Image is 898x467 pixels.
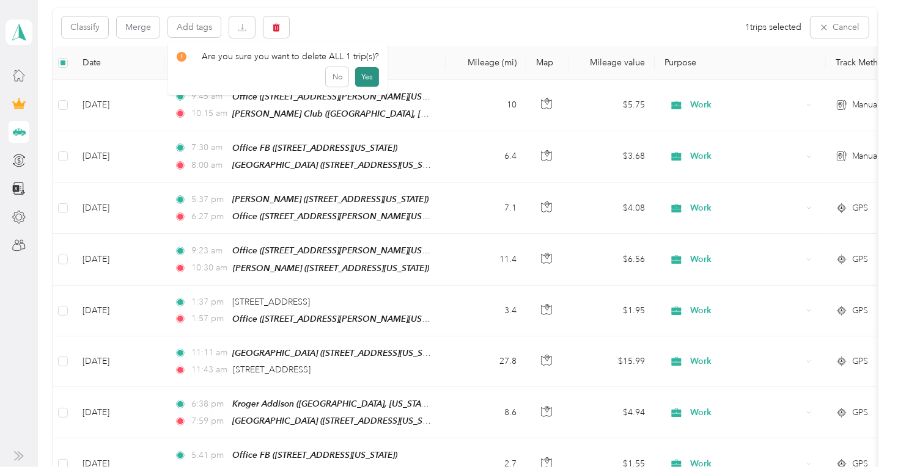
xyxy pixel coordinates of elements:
td: $5.75 [569,80,655,131]
span: Work [690,406,802,419]
th: Locations [164,46,446,80]
span: Office FB ([STREET_ADDRESS][US_STATE]) [232,450,397,460]
td: 6.4 [446,131,526,183]
span: Work [690,201,802,215]
span: [PERSON_NAME] ([STREET_ADDRESS][US_STATE]) [233,263,429,273]
td: [DATE] [73,336,164,387]
button: Yes [355,67,379,87]
span: 10:15 am [191,107,226,120]
span: Office ([STREET_ADDRESS][PERSON_NAME][US_STATE]) [232,245,454,256]
td: [DATE] [73,234,164,285]
td: $4.08 [569,183,655,234]
span: GPS [852,355,869,368]
span: 6:38 pm [191,397,226,411]
span: [GEOGRAPHIC_DATA] ([STREET_ADDRESS][US_STATE]) [232,416,445,426]
td: [DATE] [73,80,164,131]
span: [GEOGRAPHIC_DATA] ([STREET_ADDRESS][US_STATE]) [232,160,445,170]
span: [STREET_ADDRESS] [232,297,310,307]
th: Mileage value [569,46,655,80]
td: [DATE] [73,387,164,438]
span: Work [690,253,802,266]
span: Kroger Addison ([GEOGRAPHIC_DATA], [US_STATE]) [232,399,435,409]
span: Work [690,355,802,368]
th: Date [73,46,164,80]
span: 8:00 am [191,159,226,172]
span: 5:41 pm [191,449,226,462]
td: $3.68 [569,131,655,183]
span: 1:37 pm [191,295,226,309]
span: Work [690,150,802,163]
span: Work [690,304,802,317]
td: 10 [446,80,526,131]
span: Office ([STREET_ADDRESS][PERSON_NAME][US_STATE]) [232,314,454,324]
span: [STREET_ADDRESS] [233,364,311,375]
td: 3.4 [446,286,526,336]
span: Manual [852,98,880,112]
td: 11.4 [446,234,526,285]
span: Office ([STREET_ADDRESS][PERSON_NAME][US_STATE]) [232,92,454,102]
span: 7:30 am [191,141,226,154]
button: Classify [62,16,108,38]
td: $6.56 [569,234,655,285]
iframe: Everlance-gr Chat Button Frame [830,399,898,467]
td: [DATE] [73,183,164,234]
span: 6:27 pm [191,210,226,223]
span: 10:30 am [191,261,227,275]
button: Cancel [811,16,869,38]
span: [GEOGRAPHIC_DATA] ([STREET_ADDRESS][US_STATE]) [232,348,445,358]
span: GPS [852,304,869,317]
th: Map [526,46,569,80]
span: 1 trips selected [746,21,802,34]
span: [PERSON_NAME] ([STREET_ADDRESS][US_STATE]) [232,194,429,204]
span: GPS [852,253,869,266]
div: Are you sure you want to delete ALL 1 trip(s)? [177,50,379,63]
span: Office FB ([STREET_ADDRESS][US_STATE]) [232,143,397,153]
td: [DATE] [73,131,164,183]
span: 9:23 am [191,244,226,258]
td: 7.1 [446,183,526,234]
span: Work [690,98,802,112]
span: 1:57 pm [191,312,226,325]
span: 5:37 pm [191,193,226,206]
span: 7:59 pm [191,415,226,428]
td: $4.94 [569,387,655,438]
span: [PERSON_NAME] Club ([GEOGRAPHIC_DATA], [US_STATE]) [232,109,463,119]
button: Add tags [168,16,221,37]
td: [DATE] [73,286,164,336]
span: 11:11 am [191,346,226,360]
button: No [326,67,348,87]
span: GPS [852,201,869,215]
span: Office ([STREET_ADDRESS][PERSON_NAME][US_STATE]) [232,211,454,222]
span: Manual [852,150,880,163]
td: 8.6 [446,387,526,438]
span: 11:43 am [191,363,227,377]
button: Merge [117,16,160,38]
td: $15.99 [569,336,655,387]
td: $1.95 [569,286,655,336]
th: Mileage (mi) [446,46,526,80]
th: Purpose [655,46,826,80]
span: 9:45 am [191,90,226,103]
td: 27.8 [446,336,526,387]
